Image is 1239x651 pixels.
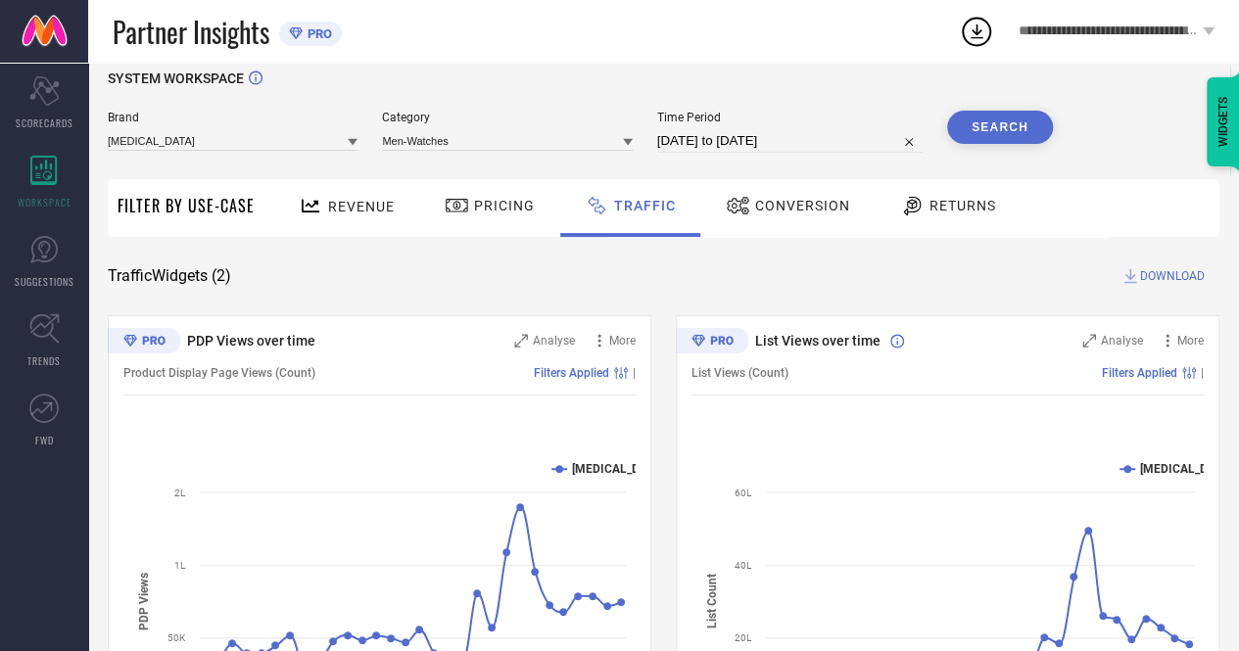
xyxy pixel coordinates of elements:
text: 50K [167,632,186,643]
input: Select time period [657,129,923,153]
text: [MEDICAL_DATA] [1140,462,1231,476]
span: SUGGESTIONS [15,274,74,289]
span: More [609,334,636,348]
button: Search [947,111,1053,144]
span: Returns [929,198,996,213]
span: FWD [35,433,54,447]
span: SCORECARDS [16,116,73,130]
span: Partner Insights [113,12,269,52]
span: List Views over time [755,333,881,349]
span: More [1177,334,1204,348]
text: 1L [174,560,186,571]
span: Product Display Page Views (Count) [123,366,315,380]
text: [MEDICAL_DATA] [572,462,663,476]
span: Brand [108,111,357,124]
span: TRENDS [27,353,61,368]
span: Category [382,111,632,124]
span: Pricing [474,198,535,213]
span: Analyse [1101,334,1143,348]
span: | [633,366,636,380]
span: Filters Applied [534,366,609,380]
svg: Zoom [514,334,528,348]
div: Premium [676,328,748,357]
text: 2L [174,488,186,498]
span: Filters Applied [1102,366,1177,380]
span: PRO [303,26,332,41]
tspan: List Count [704,574,718,628]
span: PDP Views over time [187,333,315,349]
span: Analyse [533,334,575,348]
span: Filter By Use-Case [118,194,255,217]
svg: Zoom [1082,334,1096,348]
text: 20L [735,632,752,643]
span: DOWNLOAD [1140,266,1205,286]
text: 40L [735,560,752,571]
span: Conversion [755,198,850,213]
span: | [1201,366,1204,380]
span: Time Period [657,111,923,124]
span: List Views (Count) [691,366,788,380]
span: WORKSPACE [18,195,71,209]
span: Traffic Widgets ( 2 ) [108,266,231,286]
span: Traffic [614,198,676,213]
span: SYSTEM WORKSPACE [108,70,244,86]
div: Premium [108,328,180,357]
text: 60L [735,488,752,498]
div: Open download list [959,14,994,49]
tspan: PDP Views [137,572,151,629]
span: Revenue [328,199,395,214]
